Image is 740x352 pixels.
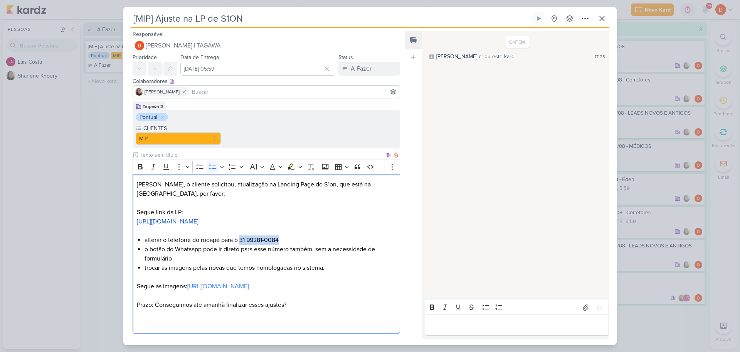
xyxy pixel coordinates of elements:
[133,77,400,85] div: Colaboradores
[145,245,396,263] li: o botão do Whatsapp pode ir direto para esse número também, sem a necessidade de formulário
[180,62,335,76] input: Select a date
[425,300,609,315] div: Editor toolbar
[143,124,221,132] label: CLIENTES
[190,87,398,96] input: Buscar
[425,315,609,336] div: Editor editing area: main
[338,62,400,76] button: A Fazer
[137,282,396,291] p: Segue as imagens:
[180,54,219,61] label: Data de Entrega
[133,39,400,52] button: [PERSON_NAME] | TAGAWA
[135,88,143,96] img: Sharlene Khoury
[140,113,157,121] div: Pontual
[133,31,163,37] label: Responsável
[137,300,396,310] p: Prazo: Conseguimos até amanhã finalizar esses ajustes?
[137,218,198,225] a: [URL][DOMAIN_NAME]
[145,263,396,272] li: trocar as imagens pelas novas que temos homologadas no sistema.
[146,41,221,50] span: [PERSON_NAME] | TAGAWA
[131,12,530,25] input: Kard Sem Título
[595,53,605,60] div: 17:23
[143,103,163,110] div: Tagawa 2
[136,132,221,145] button: MIP
[137,208,396,235] p: Segue link da LP:
[536,15,542,22] div: Ligar relógio
[187,283,249,290] a: [URL][DOMAIN_NAME]
[137,180,396,198] p: [PERSON_NAME], o cliente solicitou, atualização na Landing Page do S1on, que está na [GEOGRAPHIC_...
[145,235,396,245] li: alterar o telefone do rodapé para o 31 99281-0084
[351,64,372,73] div: A Fazer
[436,52,515,61] div: [PERSON_NAME] criou este kard
[139,151,385,159] input: Texto sem título
[133,54,157,61] label: Prioridade
[338,54,353,61] label: Status
[133,174,400,334] div: Editor editing area: main
[133,159,400,174] div: Editor toolbar
[145,88,180,95] span: [PERSON_NAME]
[135,41,144,50] img: Diego Lima | TAGAWA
